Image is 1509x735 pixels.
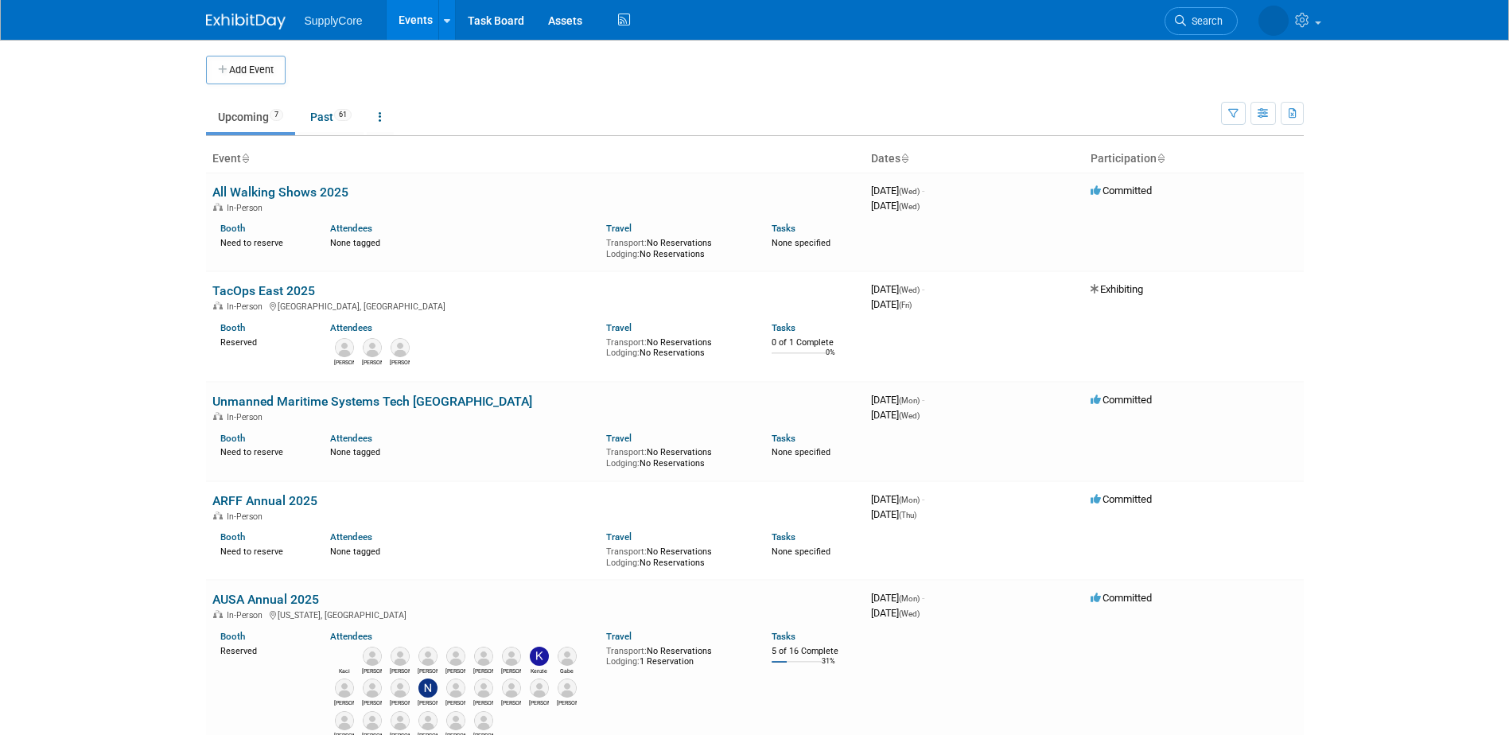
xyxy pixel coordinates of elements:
span: - [922,394,924,406]
div: Need to reserve [220,235,307,249]
span: 61 [334,109,352,121]
img: Kaci Shickel [1258,6,1289,36]
img: Erika Richardson [558,679,577,698]
span: 7 [270,109,283,121]
th: Dates [865,146,1084,173]
div: Reserved [220,643,307,657]
div: Michael Nishimura [445,698,465,707]
img: Kaci Shickel [335,647,354,666]
div: None tagged [330,444,594,458]
span: In-Person [227,610,267,620]
div: Ashley Slabaugh [473,698,493,707]
a: Upcoming7 [206,102,295,132]
span: In-Person [227,511,267,522]
a: Booth [220,433,245,444]
img: Anthony Colotti [446,647,465,666]
span: [DATE] [871,283,924,295]
img: In-Person Event [213,511,223,519]
div: Reserved [220,334,307,348]
a: Attendees [330,631,372,642]
span: [DATE] [871,200,920,212]
img: In-Person Event [213,610,223,618]
a: Booth [220,223,245,234]
div: Gabe Harvey [557,666,577,675]
img: Scott Kever [363,679,382,698]
div: Erika Richardson [557,698,577,707]
div: Kenzie Green [529,666,549,675]
a: Travel [606,223,632,234]
div: [GEOGRAPHIC_DATA], [GEOGRAPHIC_DATA] [212,299,858,312]
span: Committed [1091,592,1152,604]
a: Attendees [330,322,372,333]
span: (Wed) [899,187,920,196]
span: [DATE] [871,607,920,619]
a: Attendees [330,223,372,234]
span: - [922,283,924,295]
img: Rebecca Curry [474,647,493,666]
img: Adam Walters [391,647,410,666]
span: In-Person [227,203,267,213]
span: Lodging: [606,558,640,568]
div: Adam Walters [390,666,410,675]
th: Participation [1084,146,1304,173]
div: Brian Easley [501,666,521,675]
span: [DATE] [871,185,924,196]
a: Unmanned Maritime Systems Tech [GEOGRAPHIC_DATA] [212,394,532,409]
span: SupplyCore [305,14,363,27]
span: [DATE] [871,298,912,310]
a: Sort by Start Date [900,152,908,165]
div: Kaci Shickel [334,666,354,675]
span: In-Person [227,412,267,422]
div: Shannon Bauers [418,666,438,675]
span: None specified [772,447,830,457]
img: Doug DeVoe [502,679,521,698]
div: Jeff Leemon [390,357,410,367]
span: [DATE] [871,409,920,421]
a: AUSA Annual 2025 [212,592,319,607]
a: Tasks [772,322,795,333]
div: Anthony Colotti [445,666,465,675]
a: Tasks [772,433,795,444]
span: Transport: [606,447,647,457]
span: Search [1186,15,1223,27]
div: Michael Nishimura [334,357,354,367]
span: Committed [1091,394,1152,406]
span: Exhibiting [1091,283,1143,295]
img: ExhibitDay [206,14,286,29]
img: Peter Provenzano [474,711,493,730]
a: ARFF Annual 2025 [212,493,317,508]
span: Lodging: [606,458,640,469]
a: Booth [220,531,245,542]
span: Transport: [606,646,647,656]
span: Committed [1091,493,1152,505]
span: (Thu) [899,511,916,519]
a: Tasks [772,223,795,234]
span: [DATE] [871,493,924,505]
a: Past61 [298,102,364,132]
span: Lodging: [606,656,640,667]
img: In-Person Event [213,412,223,420]
div: Rebecca Curry [362,357,382,367]
span: - [922,493,924,505]
div: Mike Jester [334,698,354,707]
img: Shannon Bauers [418,647,438,666]
div: None tagged [330,543,594,558]
img: Nellie Miller [418,679,438,698]
span: - [922,592,924,604]
div: Rebecca Curry [473,666,493,675]
img: Jon Marcelono [391,679,410,698]
img: Randy Tice [391,711,410,730]
span: In-Person [227,301,267,312]
a: Tasks [772,631,795,642]
span: None specified [772,238,830,248]
div: No Reservations No Reservations [606,543,748,568]
a: Travel [606,433,632,444]
img: Mike Jester [335,679,354,698]
img: Rebecca Curry [363,338,382,357]
a: Travel [606,631,632,642]
span: - [922,185,924,196]
div: No Reservations 1 Reservation [606,643,748,667]
span: Transport: [606,546,647,557]
img: Brian Easley [502,647,521,666]
div: Need to reserve [220,444,307,458]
